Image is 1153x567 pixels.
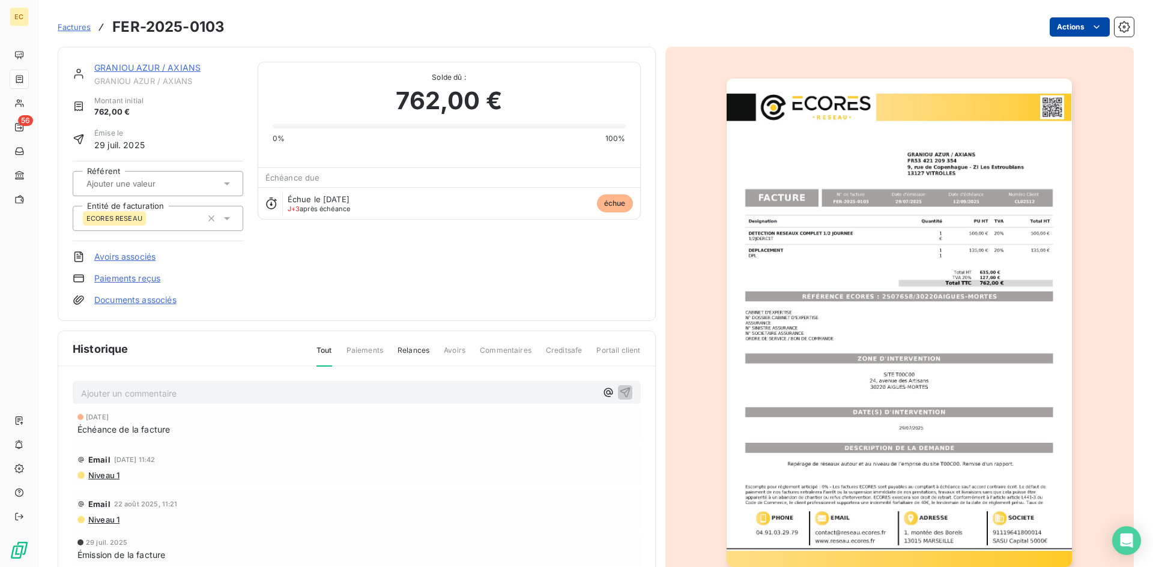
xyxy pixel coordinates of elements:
[58,21,91,33] a: Factures
[112,16,225,38] h3: FER-2025-0103
[546,345,583,365] span: Creditsafe
[1112,526,1141,555] div: Open Intercom Messenger
[86,413,109,421] span: [DATE]
[94,139,145,151] span: 29 juil. 2025
[10,541,29,560] img: Logo LeanPay
[265,173,320,182] span: Échéance due
[73,341,129,357] span: Historique
[480,345,531,365] span: Commentaires
[18,115,33,126] span: 56
[288,194,350,204] span: Échue le [DATE]
[94,128,145,139] span: Émise le
[398,345,429,365] span: Relances
[86,215,142,222] span: ECORES RESEAU
[94,294,177,306] a: Documents associés
[288,205,351,212] span: après échéance
[94,106,144,118] span: 762,00 €
[316,345,332,367] span: Tout
[727,79,1072,567] img: invoice_thumbnail
[596,345,640,365] span: Portail client
[94,95,144,106] span: Montant initial
[347,345,383,365] span: Paiements
[94,272,160,284] a: Paiements reçus
[114,456,156,463] span: [DATE] 11:42
[88,499,110,509] span: Email
[597,194,633,212] span: échue
[58,22,91,32] span: Factures
[1050,17,1110,37] button: Actions
[94,62,201,73] a: GRANIOU AZUR / AXIANS
[94,251,156,263] a: Avoirs associés
[77,548,165,561] span: Émission de la facture
[273,72,626,83] span: Solde dû :
[77,423,170,436] span: Échéance de la facture
[396,83,501,119] span: 762,00 €
[87,470,120,480] span: Niveau 1
[94,76,243,86] span: GRANIOU AZUR / AXIANS
[87,515,120,524] span: Niveau 1
[88,455,110,464] span: Email
[444,345,465,365] span: Avoirs
[10,7,29,26] div: EC
[288,205,300,213] span: J+3
[605,133,626,144] span: 100%
[114,500,178,508] span: 22 août 2025, 11:21
[86,539,127,546] span: 29 juil. 2025
[273,133,285,144] span: 0%
[85,178,206,189] input: Ajouter une valeur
